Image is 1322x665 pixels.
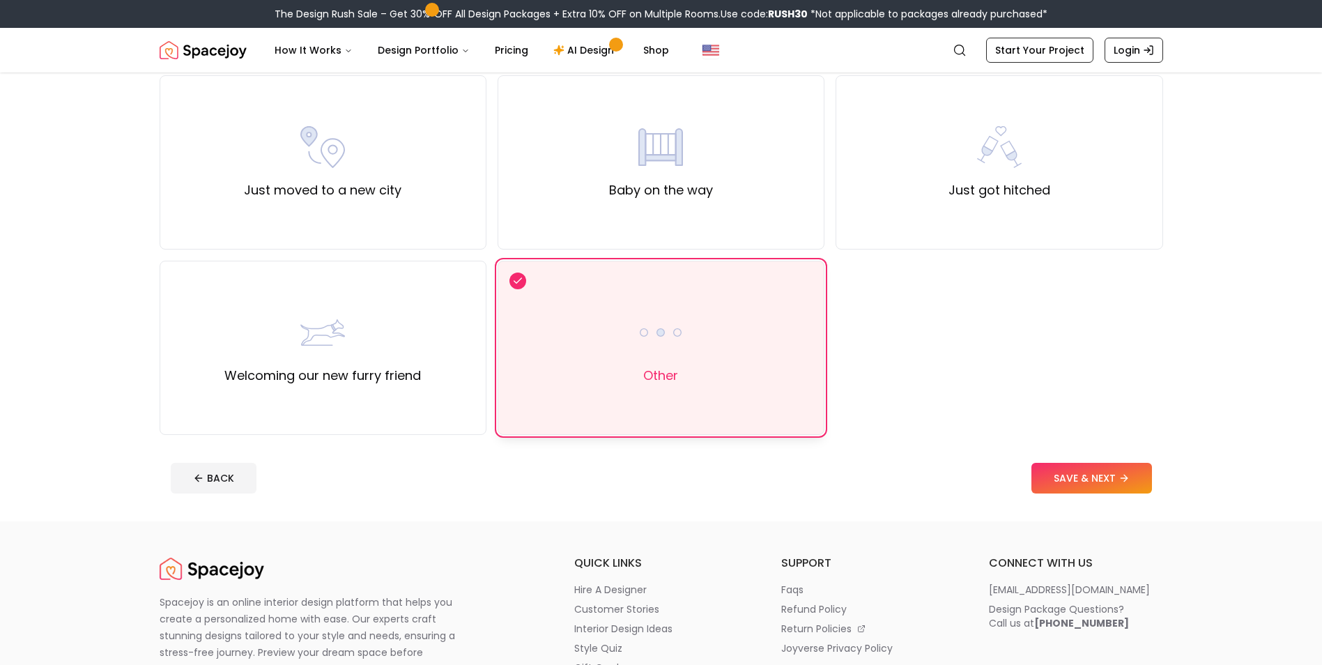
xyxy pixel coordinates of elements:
a: faqs [781,583,955,597]
img: Other [638,310,683,355]
h6: connect with us [989,555,1163,572]
b: [PHONE_NUMBER] [1034,616,1129,630]
div: Design Package Questions? Call us at [989,602,1129,630]
button: SAVE & NEXT [1031,463,1152,494]
nav: Global [160,28,1163,72]
div: The Design Rush Sale – Get 30% OFF All Design Packages + Extra 10% OFF on Multiple Rooms. [275,7,1047,21]
a: Spacejoy [160,555,264,583]
img: Spacejoy Logo [160,36,247,64]
p: joyverse privacy policy [781,641,893,655]
a: refund policy [781,602,955,616]
p: return policies [781,622,852,636]
nav: Main [263,36,680,64]
a: Login [1105,38,1163,63]
a: AI Design [542,36,629,64]
p: customer stories [574,602,659,616]
a: Start Your Project [986,38,1093,63]
a: return policies [781,622,955,636]
p: refund policy [781,602,847,616]
label: Just moved to a new city [244,181,401,200]
button: BACK [171,463,256,494]
span: *Not applicable to packages already purchased* [808,7,1047,21]
label: Welcoming our new furry friend [224,366,421,385]
p: style quiz [574,641,622,655]
p: interior design ideas [574,622,672,636]
img: Baby on the way [638,125,683,169]
b: RUSH30 [768,7,808,21]
img: Spacejoy Logo [160,555,264,583]
a: Shop [632,36,680,64]
button: Design Portfolio [367,36,481,64]
label: Other [643,366,678,385]
span: Use code: [721,7,808,21]
h6: quick links [574,555,748,572]
img: Just got hitched [977,125,1022,169]
h6: support [781,555,955,572]
label: Just got hitched [948,181,1050,200]
a: Spacejoy [160,36,247,64]
img: United States [702,42,719,59]
a: [EMAIL_ADDRESS][DOMAIN_NAME] [989,583,1163,597]
label: Baby on the way [609,181,713,200]
p: [EMAIL_ADDRESS][DOMAIN_NAME] [989,583,1150,597]
a: Design Package Questions?Call us at[PHONE_NUMBER] [989,602,1163,630]
a: style quiz [574,641,748,655]
img: Welcoming our new furry friend [300,310,345,355]
a: Pricing [484,36,539,64]
img: Just moved to a new city [300,125,345,169]
button: How It Works [263,36,364,64]
a: joyverse privacy policy [781,641,955,655]
p: faqs [781,583,804,597]
a: hire a designer [574,583,748,597]
p: hire a designer [574,583,647,597]
a: interior design ideas [574,622,748,636]
a: customer stories [574,602,748,616]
